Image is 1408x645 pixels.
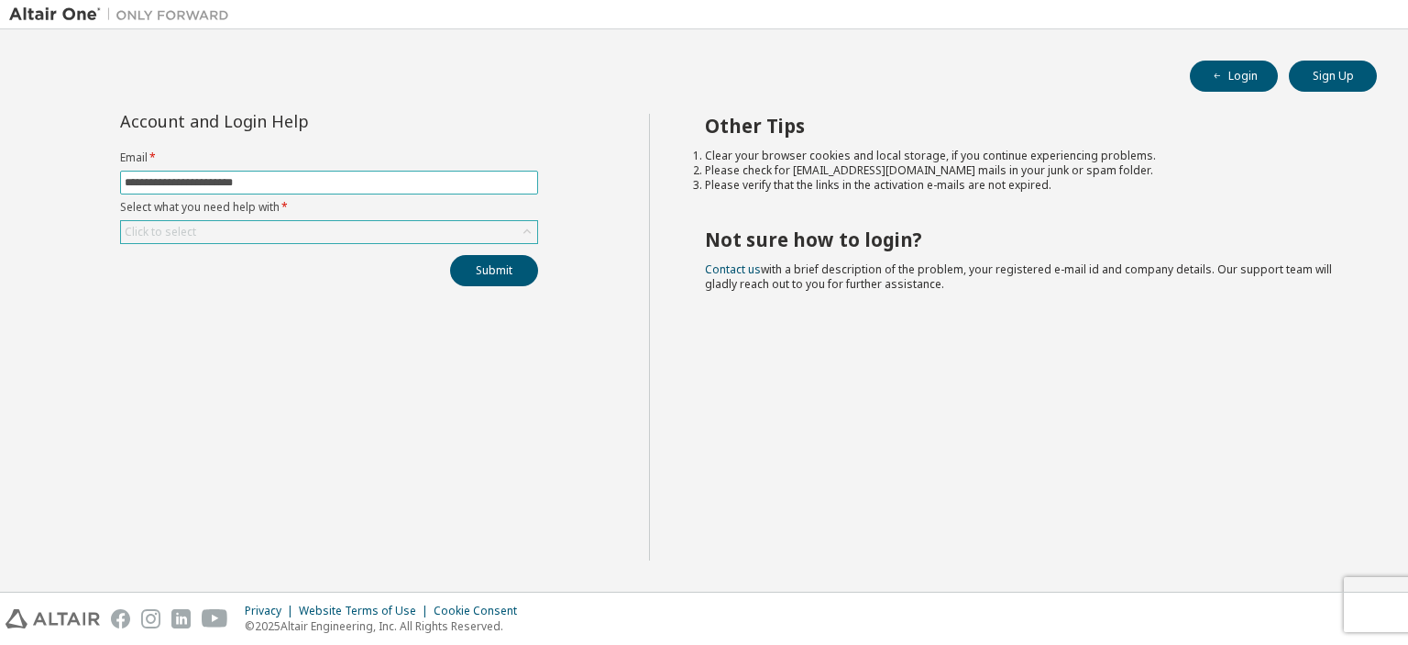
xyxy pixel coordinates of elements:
[171,609,191,628] img: linkedin.svg
[121,221,537,243] div: Click to select
[299,604,434,618] div: Website Terms of Use
[1190,61,1278,92] button: Login
[120,150,538,165] label: Email
[705,114,1345,138] h2: Other Tips
[1289,61,1377,92] button: Sign Up
[111,609,130,628] img: facebook.svg
[705,261,1332,292] span: with a brief description of the problem, your registered e-mail id and company details. Our suppo...
[120,114,455,128] div: Account and Login Help
[245,604,299,618] div: Privacy
[120,200,538,215] label: Select what you need help with
[705,261,761,277] a: Contact us
[450,255,538,286] button: Submit
[202,609,228,628] img: youtube.svg
[5,609,100,628] img: altair_logo.svg
[141,609,160,628] img: instagram.svg
[434,604,528,618] div: Cookie Consent
[705,178,1345,193] li: Please verify that the links in the activation e-mails are not expired.
[125,225,196,239] div: Click to select
[705,149,1345,163] li: Clear your browser cookies and local storage, if you continue experiencing problems.
[9,6,238,24] img: Altair One
[245,618,528,634] p: © 2025 Altair Engineering, Inc. All Rights Reserved.
[705,228,1345,251] h2: Not sure how to login?
[705,163,1345,178] li: Please check for [EMAIL_ADDRESS][DOMAIN_NAME] mails in your junk or spam folder.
